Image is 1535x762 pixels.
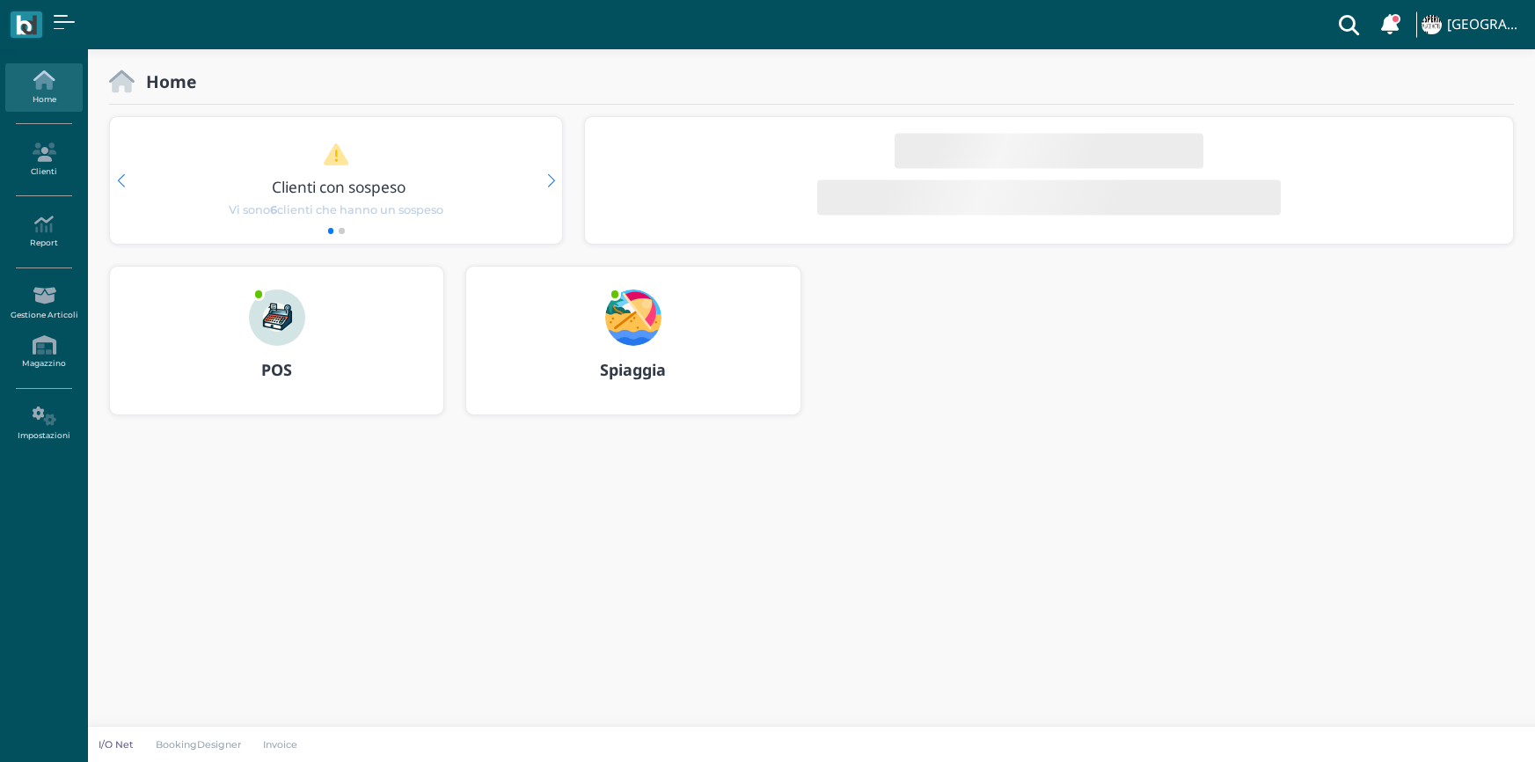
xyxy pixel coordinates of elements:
[1422,15,1441,34] img: ...
[5,136,82,184] a: Clienti
[600,359,666,380] b: Spiaggia
[5,328,82,377] a: Magazzino
[229,201,443,218] span: Vi sono clienti che hanno un sospeso
[1447,18,1524,33] h4: [GEOGRAPHIC_DATA]
[1419,4,1524,46] a: ... [GEOGRAPHIC_DATA]
[5,279,82,327] a: Gestione Articoli
[147,179,532,195] h3: Clienti con sospeso
[261,359,292,380] b: POS
[5,208,82,256] a: Report
[270,203,277,216] b: 6
[5,399,82,448] a: Impostazioni
[117,174,125,187] div: Previous slide
[249,289,305,346] img: ...
[605,289,662,346] img: ...
[109,266,444,436] a: ... POS
[135,72,196,91] h2: Home
[143,143,529,218] a: Clienti con sospeso Vi sono6clienti che hanno un sospeso
[465,266,800,436] a: ... Spiaggia
[547,174,555,187] div: Next slide
[110,117,562,244] div: 1 / 2
[1410,707,1520,747] iframe: Help widget launcher
[5,63,82,112] a: Home
[16,15,36,35] img: logo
